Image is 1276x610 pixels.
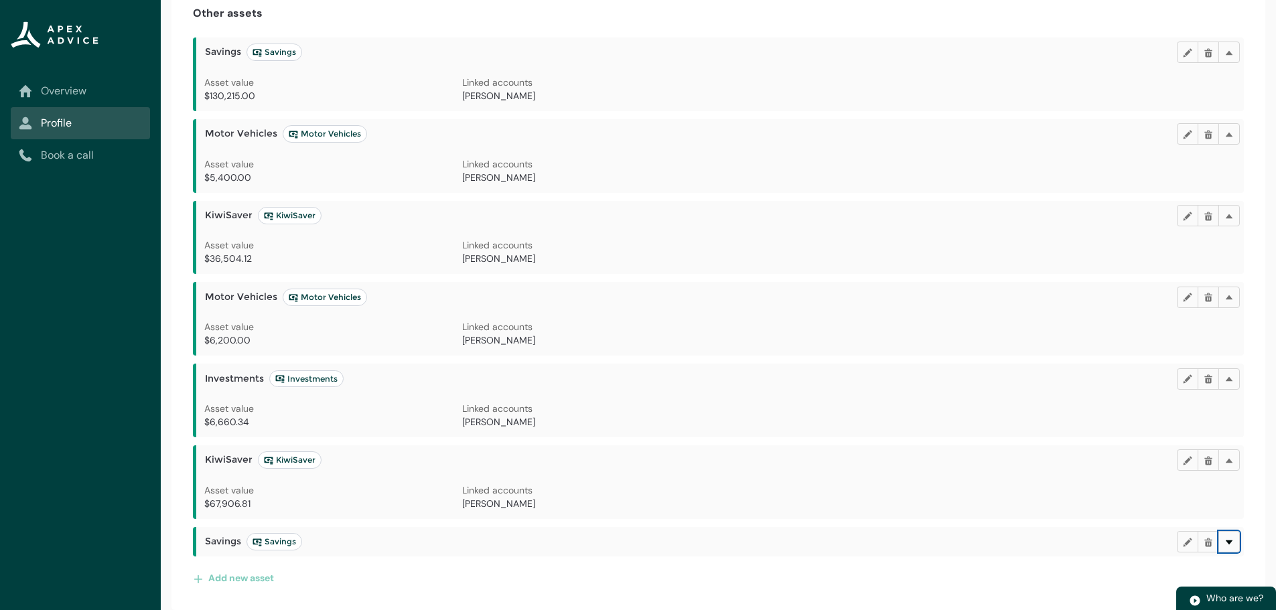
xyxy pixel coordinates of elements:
span: [PERSON_NAME] [462,498,535,510]
lightning-badge: Motor Vehicles [283,125,367,143]
p: Linked accounts [462,76,720,89]
button: More [1218,123,1240,145]
span: KiwiSaver [205,451,322,469]
span: Savings [205,533,302,550]
span: KiwiSaver [264,455,315,465]
p: Asset value [204,483,462,497]
span: Motor Vehicles [289,292,361,303]
a: Book a call [19,147,142,163]
img: Apex Advice Group [11,21,98,48]
button: Edit [1177,449,1198,471]
p: Linked accounts [462,157,720,171]
button: Edit [1177,205,1198,226]
button: Delete [1198,205,1219,226]
button: Delete [1198,123,1219,145]
lightning-badge: Investments [269,370,344,388]
span: Investments [205,370,344,388]
lightning-badge: KiwiSaver [258,451,322,469]
button: Delete [1198,287,1219,308]
nav: Sub page [11,75,150,171]
button: Add new asset [193,567,275,589]
span: [PERSON_NAME] [462,90,535,102]
p: Asset value [204,320,462,333]
button: Delete [1198,449,1219,471]
span: $67,906.81 [204,498,251,510]
p: Asset value [204,76,462,89]
button: Edit [1177,368,1198,390]
span: [PERSON_NAME] [462,171,535,183]
p: Asset value [204,238,462,252]
p: Linked accounts [462,483,720,497]
span: [PERSON_NAME] [462,416,535,428]
lightning-badge: Motor Vehicles [283,289,367,306]
p: Asset value [204,402,462,415]
h4: Other assets [193,5,263,21]
span: Motor Vehicles [289,129,361,139]
lightning-badge: Savings [246,533,302,550]
span: Motor Vehicles [205,289,367,306]
span: $130,215.00 [204,90,255,102]
span: $6,660.34 [204,416,249,428]
button: More [1218,42,1240,63]
button: Delete [1198,531,1219,552]
button: Delete [1198,368,1219,390]
button: More [1218,531,1240,552]
span: Motor Vehicles [205,125,367,143]
p: Linked accounts [462,238,720,252]
p: Linked accounts [462,402,720,415]
button: Edit [1177,42,1198,63]
button: More [1218,205,1240,226]
span: Savings [253,47,296,58]
span: $6,200.00 [204,334,251,346]
button: Edit [1177,287,1198,308]
lightning-badge: KiwiSaver [258,207,322,224]
span: KiwiSaver [205,207,322,224]
span: [PERSON_NAME] [462,252,535,264]
span: [PERSON_NAME] [462,334,535,346]
span: Who are we? [1206,592,1263,604]
button: More [1218,368,1240,390]
button: Edit [1177,123,1198,145]
span: $36,504.12 [204,252,252,264]
img: play.svg [1189,595,1201,607]
p: Linked accounts [462,320,720,333]
span: $5,400.00 [204,171,251,183]
p: Asset value [204,157,462,171]
span: Savings [253,536,296,547]
a: Overview [19,83,142,99]
span: Savings [205,44,302,61]
span: KiwiSaver [264,210,315,221]
button: Edit [1177,531,1198,552]
button: Delete [1198,42,1219,63]
button: More [1218,449,1240,471]
span: Investments [275,374,338,384]
lightning-badge: Savings [246,44,302,61]
a: Profile [19,115,142,131]
button: More [1218,287,1240,308]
